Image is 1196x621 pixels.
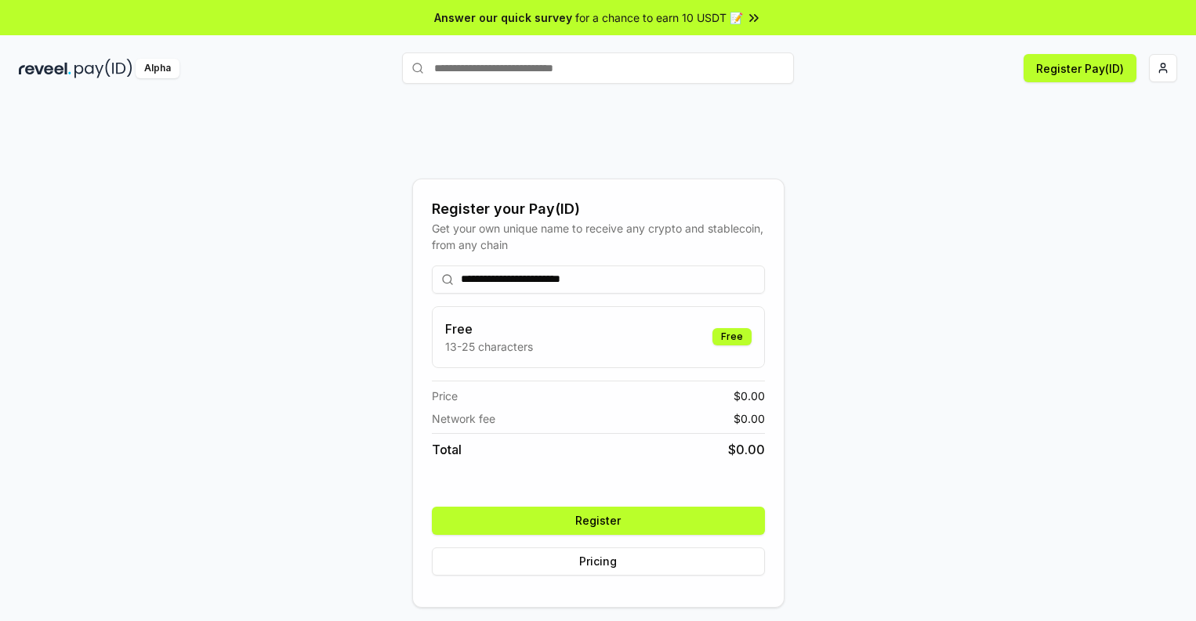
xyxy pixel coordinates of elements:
[728,440,765,459] span: $ 0.00
[432,388,458,404] span: Price
[1024,54,1136,82] button: Register Pay(ID)
[74,59,132,78] img: pay_id
[734,410,765,427] span: $ 0.00
[136,59,179,78] div: Alpha
[432,220,765,253] div: Get your own unique name to receive any crypto and stablecoin, from any chain
[432,198,765,220] div: Register your Pay(ID)
[432,440,462,459] span: Total
[575,9,743,26] span: for a chance to earn 10 USDT 📝
[432,410,495,427] span: Network fee
[445,320,533,338] h3: Free
[432,547,765,576] button: Pricing
[432,507,765,535] button: Register
[19,59,71,78] img: reveel_dark
[734,388,765,404] span: $ 0.00
[434,9,572,26] span: Answer our quick survey
[712,328,752,345] div: Free
[445,338,533,355] p: 13-25 characters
